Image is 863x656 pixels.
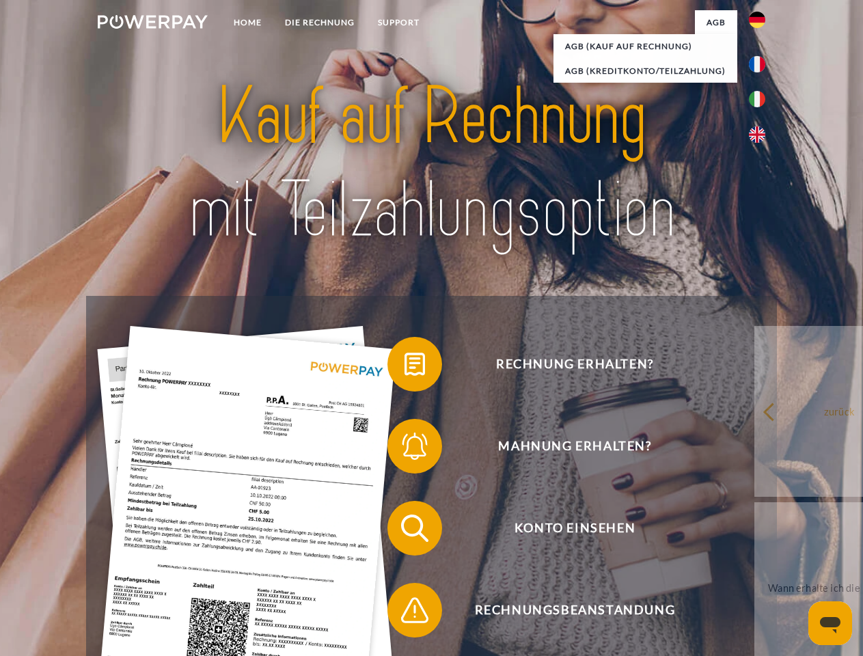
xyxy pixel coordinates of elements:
[749,56,765,72] img: fr
[808,601,852,645] iframe: Schaltfläche zum Öffnen des Messaging-Fensters
[749,12,765,28] img: de
[749,91,765,107] img: it
[407,337,742,392] span: Rechnung erhalten?
[749,126,765,143] img: en
[407,583,742,638] span: Rechnungsbeanstandung
[407,501,742,556] span: Konto einsehen
[553,34,737,59] a: AGB (Kauf auf Rechnung)
[398,429,432,463] img: qb_bell.svg
[222,10,273,35] a: Home
[387,501,743,556] button: Konto einsehen
[387,337,743,392] button: Rechnung erhalten?
[98,15,208,29] img: logo-powerpay-white.svg
[366,10,431,35] a: SUPPORT
[131,66,732,262] img: title-powerpay_de.svg
[398,511,432,545] img: qb_search.svg
[398,593,432,627] img: qb_warning.svg
[695,10,737,35] a: agb
[273,10,366,35] a: DIE RECHNUNG
[553,59,737,83] a: AGB (Kreditkonto/Teilzahlung)
[398,347,432,381] img: qb_bill.svg
[407,419,742,474] span: Mahnung erhalten?
[387,419,743,474] button: Mahnung erhalten?
[387,583,743,638] button: Rechnungsbeanstandung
